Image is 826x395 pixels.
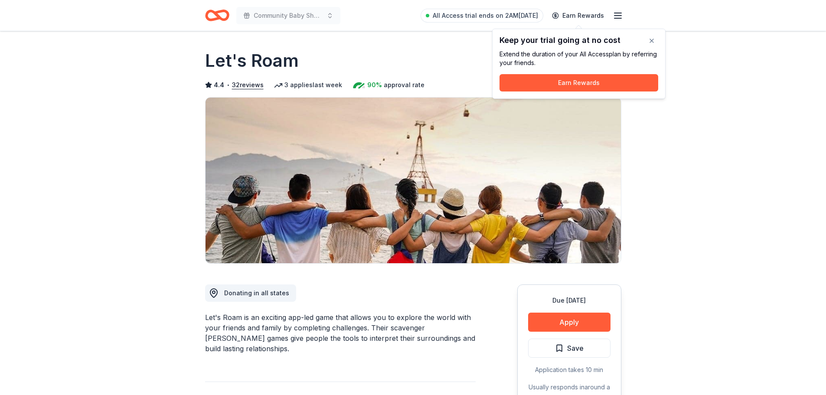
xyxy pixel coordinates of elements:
div: Due [DATE] [528,295,611,306]
button: Community Baby Shower [236,7,340,24]
div: 3 applies last week [274,80,342,90]
a: Home [205,5,229,26]
div: Extend the duration of your All Access plan by referring your friends. [500,50,658,67]
div: Let's Roam is an exciting app-led game that allows you to explore the world with your friends and... [205,312,476,354]
span: All Access trial ends on 2AM[DATE] [433,10,538,21]
img: Image for Let's Roam [206,98,621,263]
a: All Access trial ends on 2AM[DATE] [421,9,543,23]
button: Apply [528,313,611,332]
span: Community Baby Shower [254,10,323,21]
span: Donating in all states [224,289,289,297]
h1: Let's Roam [205,49,299,73]
a: Earn Rewards [547,8,609,23]
button: Earn Rewards [500,74,658,91]
span: approval rate [384,80,424,90]
button: 32reviews [232,80,264,90]
div: Keep your trial going at no cost [500,36,658,45]
span: 90% [367,80,382,90]
button: Save [528,339,611,358]
div: Application takes 10 min [528,365,611,375]
span: Save [567,343,584,354]
span: • [226,82,229,88]
span: 4.4 [214,80,224,90]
